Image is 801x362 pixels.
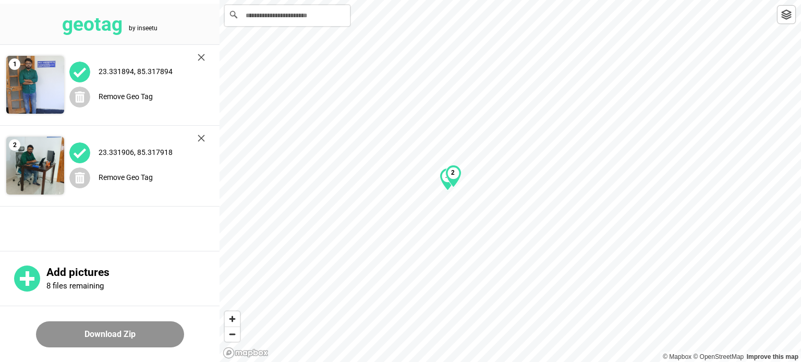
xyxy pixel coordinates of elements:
[225,327,240,342] button: Zoom out
[99,67,173,76] label: 23.331894, 85.317894
[9,139,20,151] span: 2
[62,13,123,35] tspan: geotag
[451,169,455,176] b: 2
[6,56,64,114] img: Z
[198,135,205,142] img: cross
[225,311,240,327] button: Zoom in
[440,168,456,191] div: Map marker
[663,353,691,360] a: Mapbox
[225,5,350,26] input: Search
[781,9,792,20] img: toggleLayer
[129,25,157,32] tspan: by inseetu
[69,142,90,163] img: uploadImagesAlt
[223,347,269,359] a: Mapbox logo
[99,173,153,182] label: Remove Geo Tag
[69,62,90,82] img: uploadImagesAlt
[693,353,744,360] a: OpenStreetMap
[36,321,184,347] button: Download Zip
[9,58,20,70] span: 1
[747,353,798,360] a: Map feedback
[99,92,153,101] label: Remove Geo Tag
[6,137,64,195] img: 9k=
[99,148,173,156] label: 23.331906, 85.317918
[445,165,462,188] div: Map marker
[46,281,104,291] p: 8 files remaining
[46,266,220,279] p: Add pictures
[225,327,240,342] span: Zoom out
[198,54,205,61] img: cross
